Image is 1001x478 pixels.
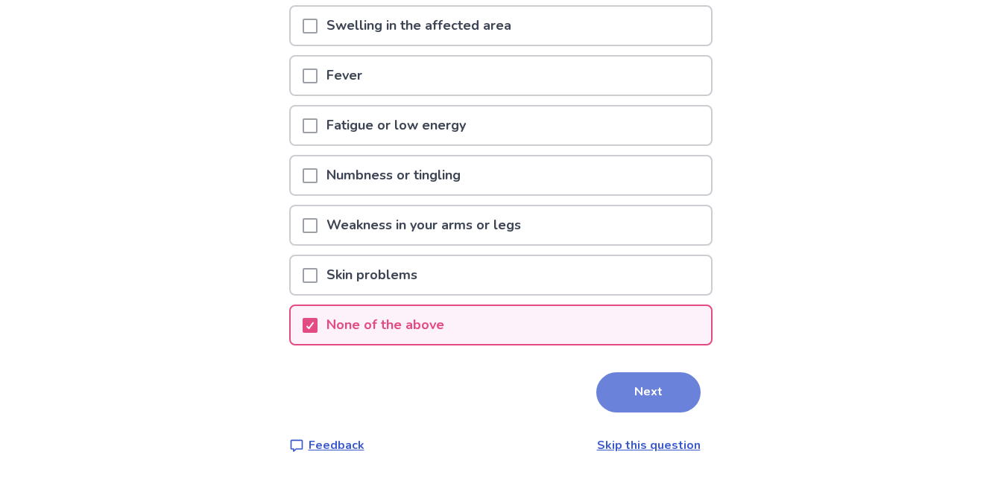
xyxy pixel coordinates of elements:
p: Swelling in the affected area [318,7,520,45]
p: Fever [318,57,371,95]
p: None of the above [318,306,453,344]
p: Fatigue or low energy [318,106,475,144]
p: Weakness in your arms or legs [318,206,530,244]
p: Feedback [309,436,364,454]
p: Skin problems [318,256,426,294]
p: Numbness or tingling [318,156,470,194]
button: Next [596,372,701,412]
a: Skip this question [597,437,701,453]
a: Feedback [289,436,364,454]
